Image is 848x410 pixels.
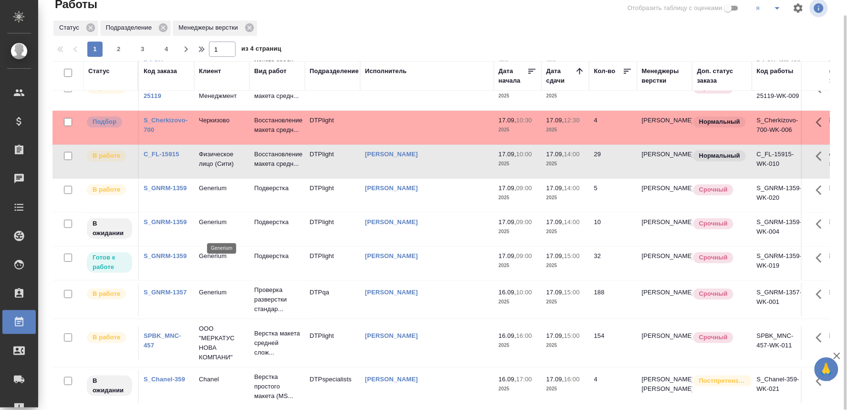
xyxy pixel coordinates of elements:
span: 3 [135,44,150,54]
p: 17.09, [546,218,564,226]
td: 29 [589,145,637,178]
p: 2025 [546,227,585,237]
p: Подверстка [254,251,300,261]
span: Отобразить таблицу с оценками [628,3,722,13]
td: DTPlight [305,326,360,360]
p: 15:00 [564,289,580,296]
button: Здесь прячутся важные кнопки [810,370,833,393]
p: 15:00 [564,332,580,339]
div: Подразделение [310,66,359,76]
div: split button [749,0,787,16]
p: Подверстка [254,183,300,193]
p: 10:00 [516,289,532,296]
p: [PERSON_NAME] [642,150,688,159]
button: Здесь прячутся важные кнопки [810,247,833,270]
td: S_T-OP-C-25119-WK-009 [752,77,807,110]
td: 4 [589,111,637,144]
span: 4 [159,44,174,54]
td: DTPlight [305,111,360,144]
p: В ожидании [93,219,126,238]
button: Здесь прячутся важные кнопки [810,283,833,306]
div: Исполнитель выполняет работу [86,150,133,162]
p: Подверстка [254,217,300,227]
p: [PERSON_NAME] [642,217,688,227]
div: Можно подбирать исполнителей [86,116,133,129]
p: 16.09, [499,332,516,339]
span: 🙏 [818,359,835,379]
div: Исполнитель выполняет работу [86,331,133,344]
a: [PERSON_NAME] [365,376,418,383]
p: Подразделение [106,23,155,32]
td: S_Cherkizovo-700-WK-006 [752,111,807,144]
td: 32 [589,247,637,280]
p: 09:00 [516,184,532,192]
p: Generium [199,217,245,227]
p: 2025 [499,159,537,169]
p: 14:00 [564,151,580,158]
p: 17.09, [546,252,564,259]
p: Готов к работе [93,253,126,272]
div: Код работы [757,66,794,76]
p: Восстановление макета средн... [254,82,300,101]
button: 🙏 [815,357,838,381]
p: Chanel [199,375,245,384]
p: В работе [93,333,120,342]
td: DTPspecialists [305,370,360,403]
p: В работе [93,289,120,299]
p: 17.09, [499,151,516,158]
p: Generium [199,251,245,261]
p: 2025 [499,384,537,394]
td: C_FL-15915-WK-010 [752,145,807,178]
p: 2025 [546,193,585,203]
p: Восстановление макета средн... [254,150,300,169]
p: 09:00 [516,252,532,259]
div: Кол-во [594,66,616,76]
div: Доп. статус заказа [697,66,747,86]
p: 2025 [499,227,537,237]
div: Код заказа [144,66,177,76]
td: 188 [589,283,637,316]
span: 2 [111,44,126,54]
td: 5 [589,179,637,212]
p: 2025 [546,341,585,350]
p: В работе [93,185,120,194]
p: РУСАЛ Глобал Менеджмент [199,82,245,101]
p: [PERSON_NAME] [642,116,688,125]
p: 10:00 [516,151,532,158]
a: S_GNRM-1359 [144,218,187,226]
p: 2025 [546,384,585,394]
p: 17.09, [546,289,564,296]
p: 17.09, [546,376,564,383]
p: [PERSON_NAME] [642,331,688,341]
p: 14:00 [564,184,580,192]
td: S_GNRM-1359-WK-020 [752,179,807,212]
div: Исполнитель может приступить к работе [86,251,133,274]
button: 4 [159,42,174,57]
td: DTPlight [305,213,360,246]
p: Подбор [93,117,116,127]
button: 3 [135,42,150,57]
p: 16:00 [564,376,580,383]
div: Дата сдачи [546,66,575,86]
p: 2025 [499,125,537,135]
div: Статус [53,21,98,36]
p: Верстка простого макета (MS... [254,372,300,401]
td: S_Chanel-359-WK-021 [752,370,807,403]
p: Срочный [699,289,728,299]
a: S_Chanel-359 [144,376,185,383]
p: Срочный [699,219,728,228]
p: В работе [93,151,120,161]
p: 17.09, [499,184,516,192]
td: SPBK_MNC-457-WK-011 [752,326,807,360]
p: 2025 [546,91,585,101]
p: В ожидании [93,376,126,395]
a: S_Cherkizovo-700 [144,117,188,133]
div: Исполнитель [365,66,407,76]
p: Физическое лицо (Сити) [199,150,245,169]
div: Статус [88,66,110,76]
div: Менеджеры верстки [173,21,257,36]
div: Исполнитель выполняет работу [86,183,133,196]
p: Менеджеры верстки [178,23,241,32]
div: Исполнитель назначен, приступать к работе пока рано [86,375,133,397]
td: 154 [589,326,637,360]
